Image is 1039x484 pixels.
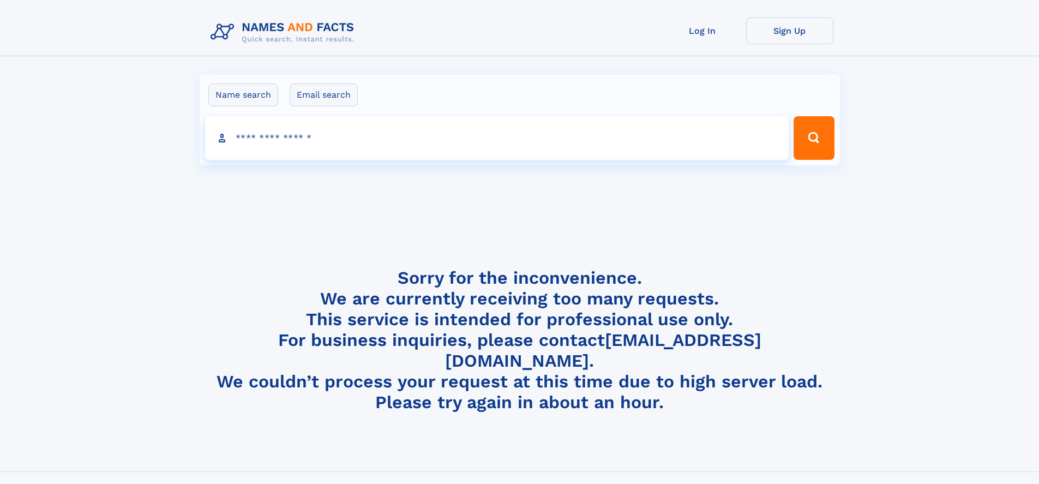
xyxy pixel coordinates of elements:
[746,17,833,44] a: Sign Up
[206,267,833,413] h4: Sorry for the inconvenience. We are currently receiving too many requests. This service is intend...
[205,116,789,160] input: search input
[794,116,834,160] button: Search Button
[290,83,358,106] label: Email search
[206,17,363,47] img: Logo Names and Facts
[659,17,746,44] a: Log In
[208,83,278,106] label: Name search
[445,330,761,371] a: [EMAIL_ADDRESS][DOMAIN_NAME]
